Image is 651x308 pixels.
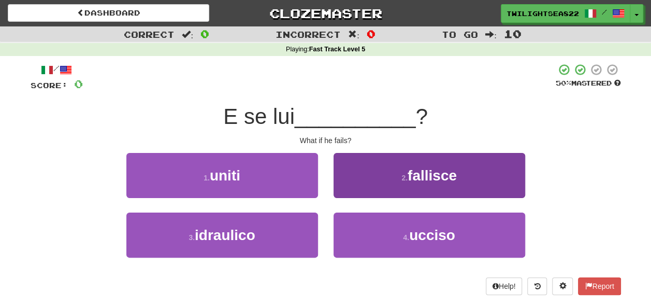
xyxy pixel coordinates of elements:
button: Round history (alt+y) [527,277,547,295]
span: idraulico [195,227,255,243]
span: ucciso [409,227,455,243]
span: Correct [124,29,175,39]
button: 3.idraulico [126,213,318,258]
a: Dashboard [8,4,209,22]
span: Incorrect [276,29,341,39]
span: __________ [295,104,416,129]
span: 0 [74,77,83,90]
span: E se lui [223,104,295,129]
small: 3 . [189,233,195,242]
span: ? [415,104,427,129]
span: fallisce [408,167,457,184]
div: Mastered [556,79,621,88]
span: : [485,30,497,39]
div: What if he fails? [31,135,621,146]
span: : [348,30,359,39]
span: / [602,8,607,16]
button: 1.uniti [126,153,318,198]
div: / [31,63,83,76]
a: Clozemaster [225,4,426,22]
button: Report [578,277,620,295]
small: 1 . [204,174,210,182]
span: uniti [210,167,240,184]
span: Score: [31,81,68,90]
a: TwilightSea822 / [501,4,630,23]
button: Help! [486,277,523,295]
small: 2 . [401,174,408,182]
span: : [182,30,193,39]
strong: Fast Track Level 5 [309,46,366,53]
span: 0 [367,27,375,40]
small: 4 . [403,233,409,242]
button: 4.ucciso [334,213,525,258]
span: 10 [504,27,522,40]
span: TwilightSea822 [507,9,579,18]
span: 0 [200,27,209,40]
button: 2.fallisce [334,153,525,198]
span: To go [442,29,478,39]
span: 50 % [556,79,571,87]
